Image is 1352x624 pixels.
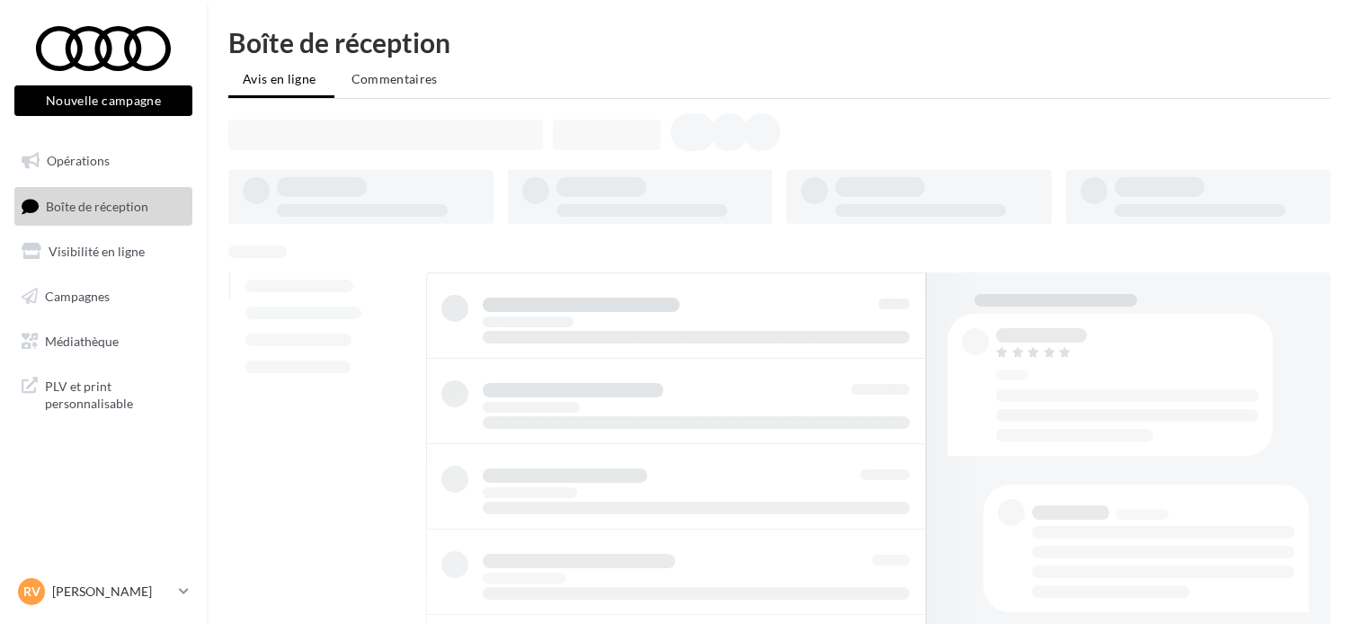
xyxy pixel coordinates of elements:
a: Médiathèque [11,323,196,361]
a: Opérations [11,142,196,180]
a: Campagnes [11,278,196,316]
p: [PERSON_NAME] [52,583,172,601]
span: Campagnes [45,289,110,304]
span: PLV et print personnalisable [45,374,185,413]
span: Opérations [47,153,110,168]
span: RV [23,583,40,601]
a: Visibilité en ligne [11,233,196,271]
span: Boîte de réception [46,198,148,213]
button: Nouvelle campagne [14,85,192,116]
a: Boîte de réception [11,187,196,226]
span: Médiathèque [45,333,119,348]
span: Commentaires [351,71,438,86]
a: PLV et print personnalisable [11,367,196,420]
a: RV [PERSON_NAME] [14,575,192,609]
span: Visibilité en ligne [49,244,145,259]
div: Boîte de réception [228,29,1330,56]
